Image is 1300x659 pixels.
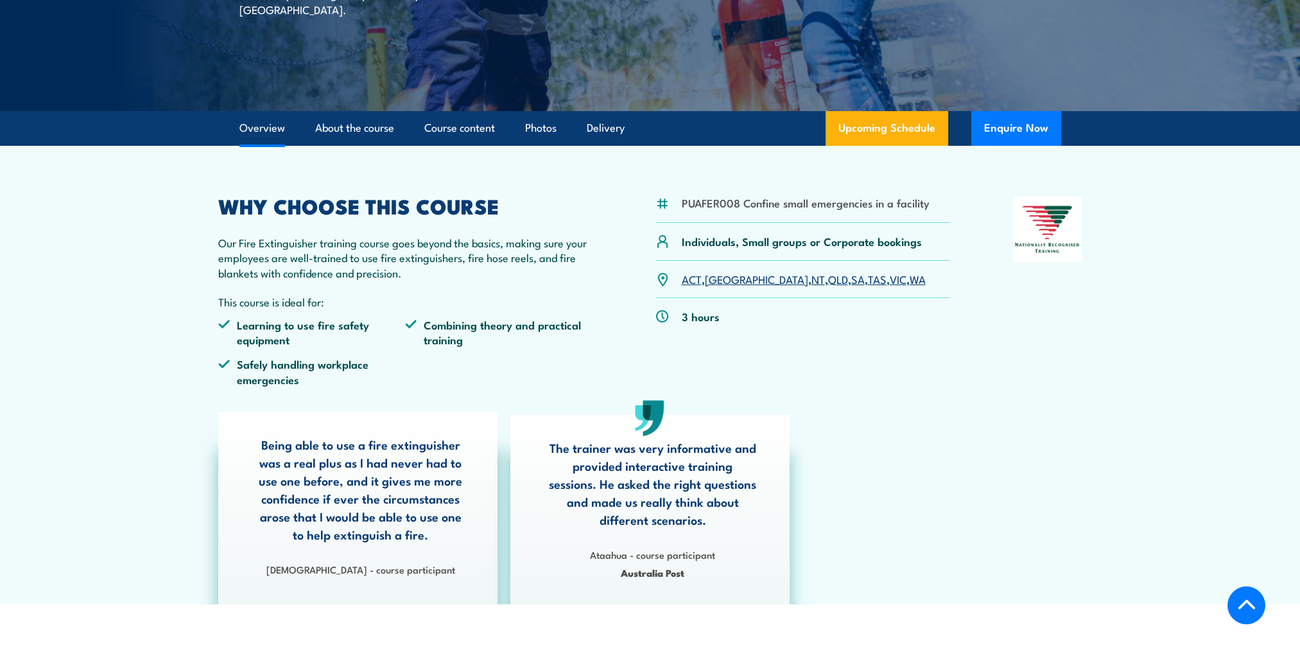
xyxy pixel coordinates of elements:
a: Upcoming Schedule [826,111,948,146]
a: ACT [682,271,702,286]
li: Safely handling workplace emergencies [218,356,406,387]
a: Course content [424,111,495,145]
a: About the course [315,111,394,145]
a: [GEOGRAPHIC_DATA] [705,271,808,286]
p: Individuals, Small groups or Corporate bookings [682,234,922,249]
h2: WHY CHOOSE THIS COURSE [218,197,593,215]
p: , , , , , , , [682,272,926,286]
a: TAS [868,271,887,286]
strong: [DEMOGRAPHIC_DATA] - course participant [266,562,455,576]
a: Photos [525,111,557,145]
a: Overview [239,111,285,145]
p: This course is ideal for: [218,294,593,309]
span: Australia Post [548,565,758,580]
a: WA [910,271,926,286]
p: Being able to use a fire extinguisher was a real plus as I had never had to use one before, and i... [256,435,465,543]
li: Learning to use fire safety equipment [218,317,406,347]
strong: Ataahua - course participant [590,547,715,561]
button: Enquire Now [971,111,1061,146]
p: 3 hours [682,309,720,324]
p: The trainer was very informative and provided interactive training sessions. He asked the right q... [548,439,758,529]
a: QLD [828,271,848,286]
p: Our Fire Extinguisher training course goes beyond the basics, making sure your employees are well... [218,235,593,280]
img: Nationally Recognised Training logo. [1013,197,1082,262]
li: Combining theory and practical training [405,317,593,347]
a: VIC [890,271,906,286]
li: PUAFER008 Confine small emergencies in a facility [682,195,930,210]
a: NT [811,271,825,286]
a: SA [851,271,865,286]
a: Delivery [587,111,625,145]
